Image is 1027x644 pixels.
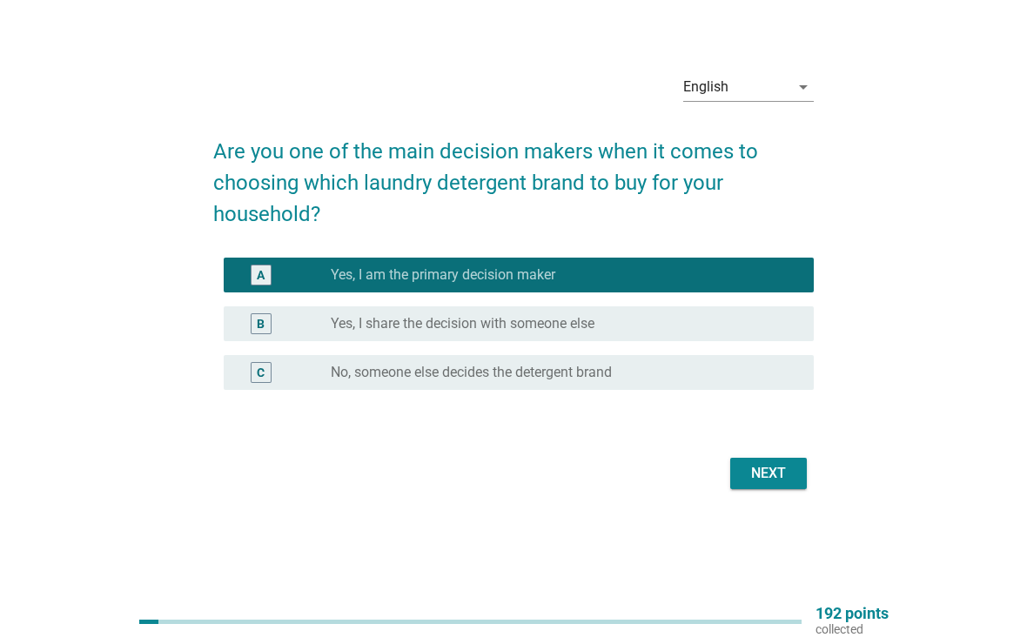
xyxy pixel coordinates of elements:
[331,266,555,284] label: Yes, I am the primary decision maker
[213,118,815,230] h2: Are you one of the main decision makers when it comes to choosing which laundry detergent brand t...
[730,458,807,489] button: Next
[331,364,612,381] label: No, someone else decides the detergent brand
[683,79,728,95] div: English
[257,266,265,285] div: A
[816,621,889,637] p: collected
[744,463,793,484] div: Next
[816,606,889,621] p: 192 points
[331,315,594,332] label: Yes, I share the decision with someone else
[793,77,814,97] i: arrow_drop_down
[257,315,265,333] div: B
[257,364,265,382] div: C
